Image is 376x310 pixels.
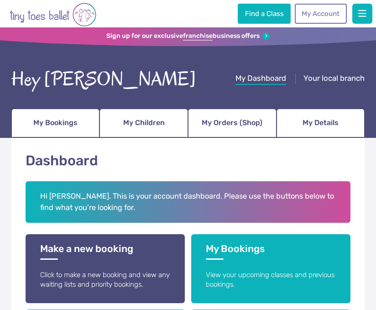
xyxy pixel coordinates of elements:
[40,243,170,260] h3: Make a new booking
[26,234,185,303] a: Make a new booking Click to make a new booking and view any waiting lists and priority bookings.
[303,74,365,83] span: Your local branch
[123,116,165,130] span: My Children
[26,181,351,222] h2: Hi [PERSON_NAME]. This is your account dashboard. Please use the buttons below to find what you'r...
[40,270,170,290] p: Click to make a new booking and view any waiting lists and priority bookings.
[206,243,336,260] h3: My Bookings
[277,109,365,138] a: My Details
[11,65,196,94] div: Hey [PERSON_NAME]
[99,109,188,138] a: My Children
[183,32,213,41] strong: franchise
[10,2,96,27] img: tiny toes ballet
[303,74,365,85] a: Your local branch
[295,4,347,24] a: My Account
[206,270,336,290] p: View your upcoming classes and previous bookings.
[106,32,270,41] a: Sign up for our exclusivefranchisebusiness offers
[188,109,277,138] a: My Orders (Shop)
[303,116,339,130] span: My Details
[238,4,291,24] a: Find a Class
[26,151,351,171] h1: Dashboard
[191,234,350,303] a: My Bookings View your upcoming classes and previous bookings.
[33,116,78,130] span: My Bookings
[202,116,262,130] span: My Orders (Shop)
[11,109,100,138] a: My Bookings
